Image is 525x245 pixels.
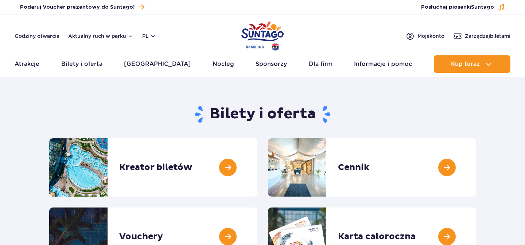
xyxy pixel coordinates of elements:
[421,4,494,11] span: Posłuchaj piosenki
[15,55,39,73] a: Atrakcje
[465,32,510,40] span: Zarządzaj biletami
[124,55,191,73] a: [GEOGRAPHIC_DATA]
[241,18,284,52] a: Park of Poland
[213,55,234,73] a: Nocleg
[68,33,133,39] button: Aktualny ruch w parku
[49,105,476,124] h1: Bilety i oferta
[354,55,412,73] a: Informacje i pomoc
[471,5,494,10] span: Suntago
[20,4,135,11] span: Podaruj Voucher prezentowy do Suntago!
[421,4,505,11] button: Posłuchaj piosenkiSuntago
[142,32,156,40] button: pl
[256,55,287,73] a: Sponsorzy
[20,2,144,12] a: Podaruj Voucher prezentowy do Suntago!
[406,32,444,40] a: Mojekonto
[434,55,510,73] button: Kup teraz
[15,32,59,40] a: Godziny otwarcia
[309,55,332,73] a: Dla firm
[61,55,102,73] a: Bilety i oferta
[453,32,510,40] a: Zarządzajbiletami
[451,61,480,67] span: Kup teraz
[417,32,444,40] span: Moje konto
